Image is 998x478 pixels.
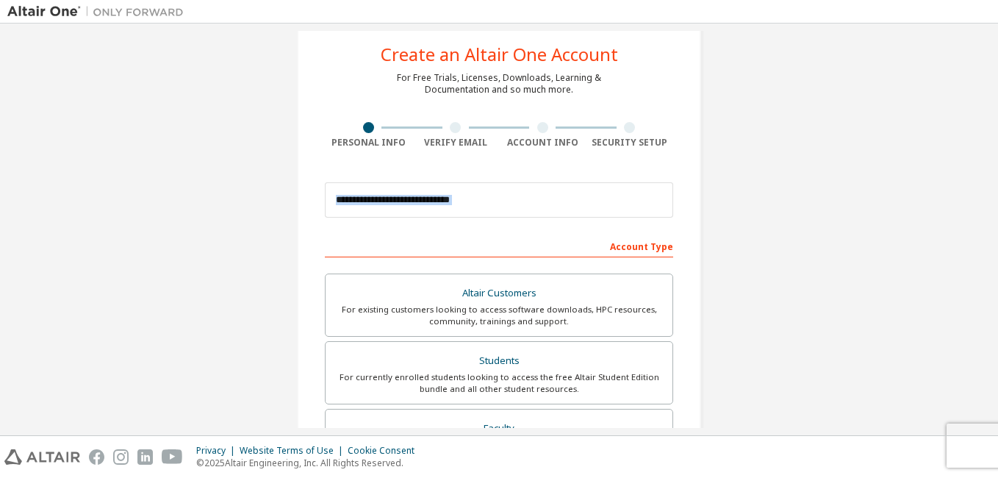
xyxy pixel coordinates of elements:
[325,234,673,257] div: Account Type
[240,445,348,457] div: Website Terms of Use
[397,72,601,96] div: For Free Trials, Licenses, Downloads, Learning & Documentation and so much more.
[412,137,500,149] div: Verify Email
[162,449,183,465] img: youtube.svg
[334,371,664,395] div: For currently enrolled students looking to access the free Altair Student Edition bundle and all ...
[196,457,423,469] p: © 2025 Altair Engineering, Inc. All Rights Reserved.
[137,449,153,465] img: linkedin.svg
[334,304,664,327] div: For existing customers looking to access software downloads, HPC resources, community, trainings ...
[334,351,664,371] div: Students
[7,4,191,19] img: Altair One
[196,445,240,457] div: Privacy
[113,449,129,465] img: instagram.svg
[586,137,674,149] div: Security Setup
[334,283,664,304] div: Altair Customers
[381,46,618,63] div: Create an Altair One Account
[334,418,664,439] div: Faculty
[325,137,412,149] div: Personal Info
[348,445,423,457] div: Cookie Consent
[89,449,104,465] img: facebook.svg
[4,449,80,465] img: altair_logo.svg
[499,137,586,149] div: Account Info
